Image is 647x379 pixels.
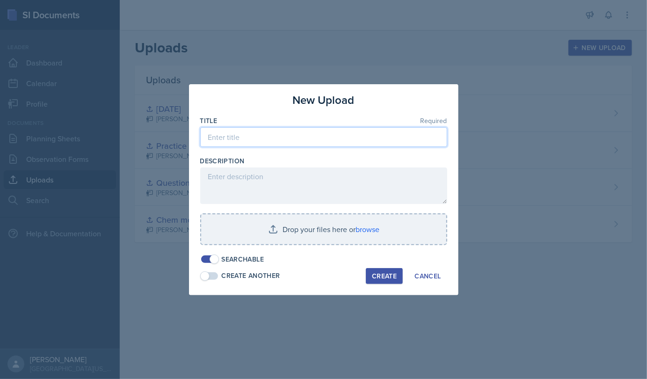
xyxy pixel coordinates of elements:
div: Searchable [222,255,264,264]
input: Enter title [200,127,447,147]
button: Cancel [408,268,447,284]
div: Cancel [414,272,441,280]
div: Create [372,272,397,280]
button: Create [366,268,403,284]
span: Required [421,117,447,124]
h3: New Upload [293,92,355,109]
label: Description [200,156,245,166]
div: Create Another [222,271,280,281]
label: Title [200,116,218,125]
